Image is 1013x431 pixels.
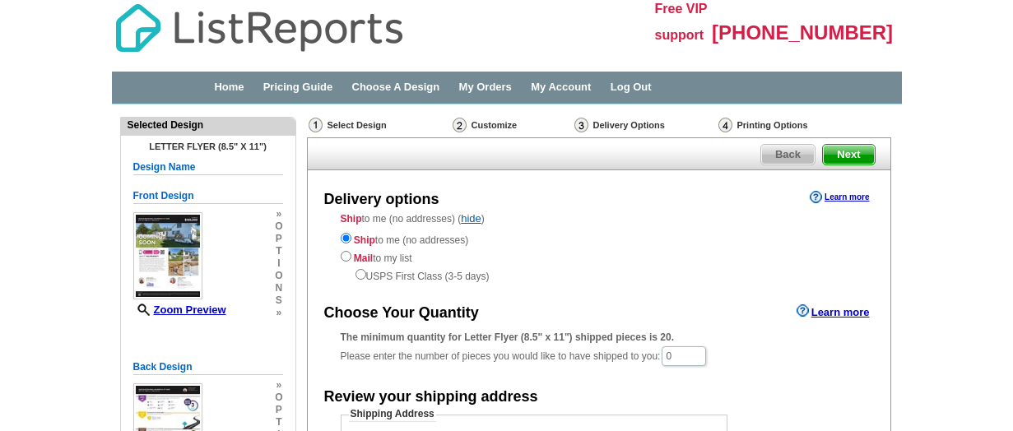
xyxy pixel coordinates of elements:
legend: Shipping Address [349,407,436,422]
span: » [275,307,282,319]
div: Select Design [307,117,451,137]
div: USPS First Class (3-5 days) [341,266,857,284]
span: t [275,245,282,257]
a: Pricing Guide [263,81,333,93]
span: s [275,294,282,307]
h5: Back Design [133,359,283,375]
a: Zoom Preview [133,304,226,316]
strong: Mail [354,253,373,264]
img: Customize [453,118,467,132]
div: Customize [451,117,573,133]
a: Back [760,144,816,165]
span: p [275,233,282,245]
span: Next [823,145,874,165]
div: to me (no addresses) to my list [341,229,857,284]
a: My Orders [459,81,512,93]
img: Printing Options & Summary [718,118,732,132]
span: i [275,257,282,270]
div: Selected Design [121,118,295,132]
a: hide [461,212,481,225]
span: t [275,416,282,429]
span: [PHONE_NUMBER] [712,21,893,44]
div: Delivery options [324,189,439,211]
div: Printing Options [717,117,863,133]
a: Learn more [797,304,870,317]
span: » [275,208,282,220]
img: Select Design [309,118,323,132]
a: Log Out [611,81,652,93]
a: Learn more [810,191,869,204]
span: Free VIP support [655,2,708,42]
span: » [275,379,282,392]
strong: Ship [354,234,375,246]
a: Choose A Design [352,81,440,93]
span: o [275,220,282,233]
a: My Account [531,81,591,93]
div: The minimum quantity for Letter Flyer (8.5" x 11") shipped pieces is 20. [341,330,857,345]
a: Home [214,81,244,93]
span: o [275,270,282,282]
img: Delivery Options [574,118,588,132]
img: small-thumb.jpg [133,212,202,299]
h5: Design Name [133,160,283,175]
div: to me (no addresses) ( ) [308,211,890,284]
h5: Front Design [133,188,283,204]
h4: Letter Flyer (8.5" x 11") [133,141,283,151]
div: Review your shipping address [324,387,538,408]
strong: Ship [341,213,362,225]
span: Back [761,145,815,165]
span: p [275,404,282,416]
div: Delivery Options [573,117,717,137]
div: Choose Your Quantity [324,303,479,324]
span: o [275,392,282,404]
div: Please enter the number of pieces you would like to have shipped to you: [341,330,857,368]
span: n [275,282,282,294]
